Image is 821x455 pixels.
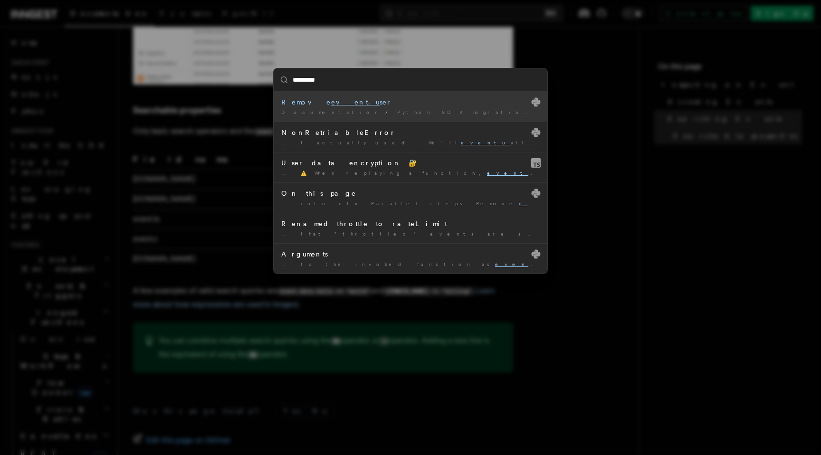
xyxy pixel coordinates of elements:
[281,200,540,207] div: … into ctx Parallel steps Remove ser Disallow mixed async …
[385,109,393,115] span: /
[519,200,577,206] mark: event.u
[281,261,540,268] div: … to the invoked function as ser. JSON-serializable data …
[495,261,553,267] mark: event.u
[281,128,540,137] div: NonRetriableError
[281,230,540,237] div: … that "throttled" events are still ally used to trigger an …
[461,140,511,145] mark: eventu
[281,109,382,115] span: Documentation
[281,158,540,168] div: User data encryption 🔐
[281,139,540,146] div: … t actually used. We'll ally reintroduce it in a …
[281,249,540,259] div: Arguments
[331,98,380,106] mark: event.u
[487,170,545,176] mark: event.u
[281,170,540,177] div: … ⚠️ When replaying a function, ser will be empty …
[281,97,540,107] div: Remove ser
[397,109,691,115] span: Python SDK migration guide: v0.4 to v0.5
[281,189,540,198] div: On this page
[281,219,540,228] div: Renamed throttle to rateLimit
